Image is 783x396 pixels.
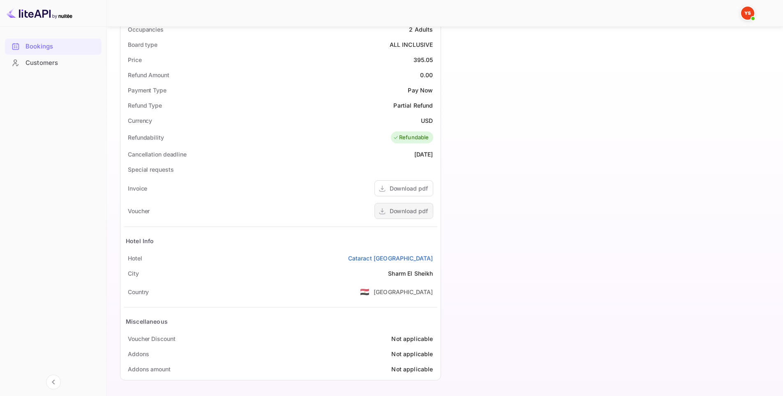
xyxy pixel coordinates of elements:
div: Download pdf [390,184,428,193]
div: Currency [128,116,152,125]
div: Not applicable [391,334,433,343]
div: Pay Now [408,86,433,94]
div: Download pdf [390,207,428,215]
div: Refundable [393,134,429,142]
div: Customers [25,58,97,68]
div: Addons [128,350,149,358]
div: Refund Type [128,101,162,110]
div: Not applicable [391,350,433,358]
div: 2 Adults [409,25,433,34]
div: 395.05 [413,55,433,64]
div: Addons amount [128,365,171,373]
a: Bookings [5,39,102,54]
div: Hotel [128,254,142,262]
img: LiteAPI logo [7,7,72,20]
div: Bookings [25,42,97,51]
span: United States [360,284,370,299]
div: Miscellaneous [126,317,168,326]
a: Cataract [GEOGRAPHIC_DATA] [348,254,433,262]
div: Cancellation deadline [128,150,187,159]
a: Customers [5,55,102,70]
div: 0.00 [420,71,433,79]
div: City [128,269,139,278]
div: Refundability [128,133,164,142]
div: Invoice [128,184,147,193]
div: [GEOGRAPHIC_DATA] [374,288,433,296]
div: ALL INCLUSIVE [390,40,433,49]
div: Voucher [128,207,150,215]
div: USD [421,116,433,125]
div: Occupancies [128,25,164,34]
div: Not applicable [391,365,433,373]
div: Country [128,288,149,296]
div: Hotel Info [126,237,154,245]
div: Customers [5,55,102,71]
div: Bookings [5,39,102,55]
img: Yandex Support [741,7,754,20]
div: Refund Amount [128,71,169,79]
div: Board type [128,40,157,49]
div: Sharm El Sheikh [388,269,433,278]
div: Special requests [128,165,173,174]
div: Payment Type [128,86,166,94]
div: Voucher Discount [128,334,175,343]
div: [DATE] [414,150,433,159]
div: Price [128,55,142,64]
div: Partial Refund [393,101,433,110]
button: Collapse navigation [46,375,61,389]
